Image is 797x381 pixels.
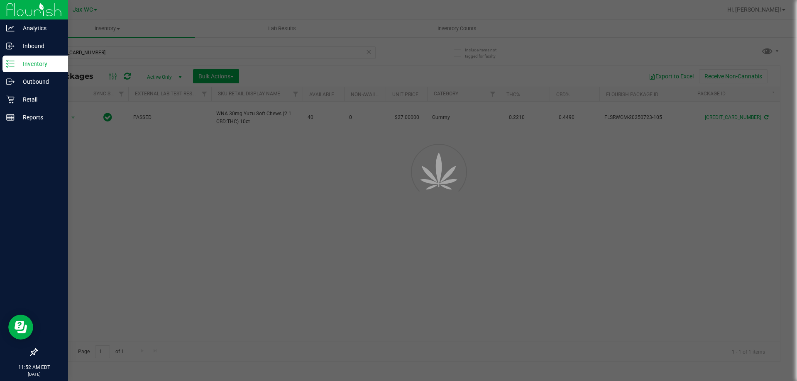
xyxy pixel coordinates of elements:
inline-svg: Outbound [6,78,15,86]
p: Reports [15,112,64,122]
p: Inbound [15,41,64,51]
p: Outbound [15,77,64,87]
inline-svg: Reports [6,113,15,121]
p: Inventory [15,59,64,69]
p: 11:52 AM EDT [4,364,64,371]
p: Analytics [15,23,64,33]
inline-svg: Retail [6,95,15,104]
inline-svg: Inbound [6,42,15,50]
p: Retail [15,95,64,104]
inline-svg: Analytics [6,24,15,32]
p: [DATE] [4,371,64,377]
inline-svg: Inventory [6,60,15,68]
iframe: Resource center [8,315,33,340]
